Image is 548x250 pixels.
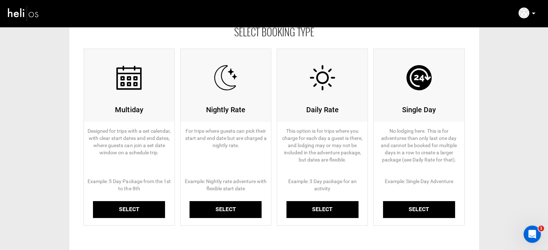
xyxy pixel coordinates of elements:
p: Example: 3 Day package for an activity [277,172,368,197]
div: Single Day [377,105,461,115]
a: Select [383,201,455,218]
a: Select [93,201,165,218]
a: Select [190,201,262,218]
p: No lodging here. This is for adventures than only last one day and cannot be booked for multiple ... [374,122,464,169]
p: Example: Nightly rate adventure with flexible start date [181,172,271,197]
img: night-mode.svg [213,65,238,90]
p: Example: Single Day Adventure [381,172,457,197]
iframe: Intercom live chat [524,226,541,243]
span: 1 [538,226,544,231]
p: Designed for trips with a set calendar, with clear start dates and end dates, where guests can jo... [84,122,175,169]
p: This option is for trips where you charge for each day a guest is there, and lodging may or may n... [277,122,368,169]
p: Example: 5 Day Package from the 1st to the 8th [84,172,175,197]
div: Multiday [88,105,171,115]
div: Nightly Rate [184,105,268,115]
h3: Select Booking Type [69,27,479,38]
p: For trips where guests can pick their start and end date but are charged a nightly rate. [181,122,271,169]
a: Select [286,201,358,218]
div: Daily Rate [281,105,364,115]
img: calendar.svg [116,65,142,90]
img: sun.svg [310,65,335,90]
img: 24-hours.svg [406,65,432,90]
img: heli-logo [7,4,40,23]
img: 69c28580acdec7dfef23dd98fd2b4dd1.png [518,8,529,18]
